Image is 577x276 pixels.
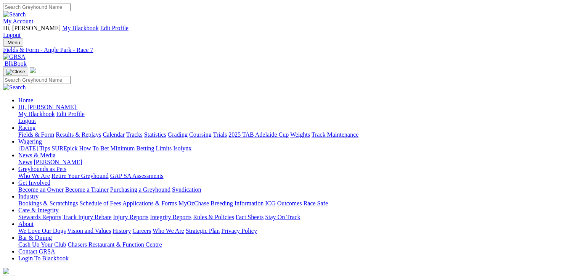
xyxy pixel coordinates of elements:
[62,25,99,31] a: My Blackbook
[67,228,111,234] a: Vision and Values
[18,186,574,193] div: Get Involved
[3,11,26,18] img: Search
[3,47,574,53] a: Fields & Form - Angle Park - Race 7
[18,214,574,221] div: Care & Integrity
[144,131,166,138] a: Statistics
[178,200,209,207] a: MyOzChase
[18,186,64,193] a: Become an Owner
[18,104,76,110] span: Hi, [PERSON_NAME]
[236,214,264,220] a: Fact Sheets
[34,159,82,165] a: [PERSON_NAME]
[18,131,574,138] div: Racing
[110,145,172,152] a: Minimum Betting Limits
[173,145,191,152] a: Isolynx
[3,39,23,47] button: Toggle navigation
[18,173,50,179] a: Who We Are
[168,131,188,138] a: Grading
[132,228,151,234] a: Careers
[68,241,162,248] a: Chasers Restaurant & Function Centre
[18,221,34,227] a: About
[63,214,111,220] a: Track Injury Rebate
[172,186,201,193] a: Syndication
[3,3,71,11] input: Search
[18,228,66,234] a: We Love Our Dogs
[18,124,35,131] a: Racing
[213,131,227,138] a: Trials
[18,166,66,172] a: Greyhounds as Pets
[312,131,358,138] a: Track Maintenance
[211,200,264,207] a: Breeding Information
[3,268,9,274] img: logo-grsa-white.png
[56,131,101,138] a: Results & Replays
[303,200,328,207] a: Race Safe
[113,228,131,234] a: History
[18,255,69,261] a: Login To Blackbook
[3,25,574,39] div: My Account
[126,131,143,138] a: Tracks
[30,67,36,73] img: logo-grsa-white.png
[3,53,26,60] img: GRSA
[265,200,302,207] a: ICG Outcomes
[193,214,234,220] a: Rules & Policies
[150,214,191,220] a: Integrity Reports
[8,40,20,45] span: Menu
[228,131,289,138] a: 2025 TAB Adelaide Cup
[221,228,257,234] a: Privacy Policy
[18,200,78,207] a: Bookings & Scratchings
[18,248,55,255] a: Contact GRSA
[18,193,39,200] a: Industry
[18,241,66,248] a: Cash Up Your Club
[6,69,25,75] img: Close
[110,173,164,179] a: GAP SA Assessments
[79,145,109,152] a: How To Bet
[51,145,77,152] a: SUREpick
[18,228,574,234] div: About
[189,131,212,138] a: Coursing
[18,159,32,165] a: News
[3,32,21,38] a: Logout
[18,118,36,124] a: Logout
[3,84,26,91] img: Search
[3,18,34,24] a: My Account
[18,179,50,186] a: Get Involved
[18,97,33,103] a: Home
[18,111,574,124] div: Hi, [PERSON_NAME]
[18,145,50,152] a: [DATE] Tips
[18,241,574,248] div: Bar & Dining
[265,214,300,220] a: Stay On Track
[186,228,220,234] a: Strategic Plan
[18,234,52,241] a: Bar & Dining
[18,111,55,117] a: My Blackbook
[65,186,109,193] a: Become a Trainer
[113,214,148,220] a: Injury Reports
[18,138,42,145] a: Wagering
[51,173,109,179] a: Retire Your Greyhound
[18,131,54,138] a: Fields & Form
[56,111,85,117] a: Edit Profile
[18,159,574,166] div: News & Media
[110,186,170,193] a: Purchasing a Greyhound
[18,173,574,179] div: Greyhounds as Pets
[100,25,129,31] a: Edit Profile
[153,228,184,234] a: Who We Are
[18,145,574,152] div: Wagering
[3,76,71,84] input: Search
[18,200,574,207] div: Industry
[18,104,77,110] a: Hi, [PERSON_NAME]
[18,214,61,220] a: Stewards Reports
[3,25,61,31] span: Hi, [PERSON_NAME]
[3,68,28,76] button: Toggle navigation
[122,200,177,207] a: Applications & Forms
[290,131,310,138] a: Weights
[18,207,59,213] a: Care & Integrity
[5,60,27,67] span: BlkBook
[103,131,125,138] a: Calendar
[18,152,56,158] a: News & Media
[3,60,27,67] a: BlkBook
[79,200,121,207] a: Schedule of Fees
